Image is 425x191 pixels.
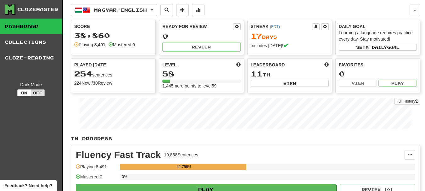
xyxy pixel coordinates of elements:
[176,4,189,16] button: Add sentence to collection
[76,164,117,174] div: Playing: 8,491
[251,69,263,78] span: 11
[71,136,420,142] p: In Progress
[93,81,98,86] strong: 30
[94,7,147,13] span: Magyar / English
[339,44,417,51] button: Seta dailygoal
[74,70,152,78] div: sentences
[74,23,152,30] div: Score
[17,89,31,96] button: On
[94,42,105,47] strong: 8,491
[162,83,240,89] div: 1,445 more points to level 59
[74,69,92,78] span: 254
[5,81,57,88] div: Dark Mode
[76,174,117,184] div: Mastered: 0
[251,42,329,49] div: Includes [DATE]!
[236,62,241,68] span: Score more points to level up
[74,80,152,86] div: New / Review
[339,30,417,42] div: Learning a language requires practice every day. Stay motivated!
[339,70,417,78] div: 0
[251,70,329,78] div: th
[17,6,58,13] div: Clozemaster
[162,42,240,52] button: Review
[74,81,81,86] strong: 224
[251,23,312,30] div: Streak
[74,62,108,68] span: Played [DATE]
[270,25,280,29] a: (EDT)
[251,31,262,40] span: 17
[74,31,152,39] div: 38,860
[324,62,329,68] span: This week in points, UTC
[251,62,285,68] span: Leaderboard
[122,164,246,170] div: 42.759%
[71,4,157,16] button: Magyar/English
[164,152,198,158] div: 19,858 Sentences
[132,42,135,47] strong: 0
[31,89,45,96] button: Off
[160,4,173,16] button: Search sentences
[4,183,52,189] span: Open feedback widget
[339,62,417,68] div: Favorites
[251,32,329,40] div: Day s
[251,80,329,87] button: View
[394,98,420,105] a: Full History
[162,23,233,30] div: Ready for Review
[339,80,377,87] button: View
[378,80,417,87] button: Play
[162,62,176,68] span: Level
[339,23,417,30] div: Daily Goal
[76,150,161,160] div: Fluency Fast Track
[162,70,240,78] div: 58
[366,45,387,49] span: a daily
[162,32,240,40] div: 0
[192,4,204,16] button: More stats
[74,42,105,48] div: Playing:
[109,42,135,48] div: Mastered:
